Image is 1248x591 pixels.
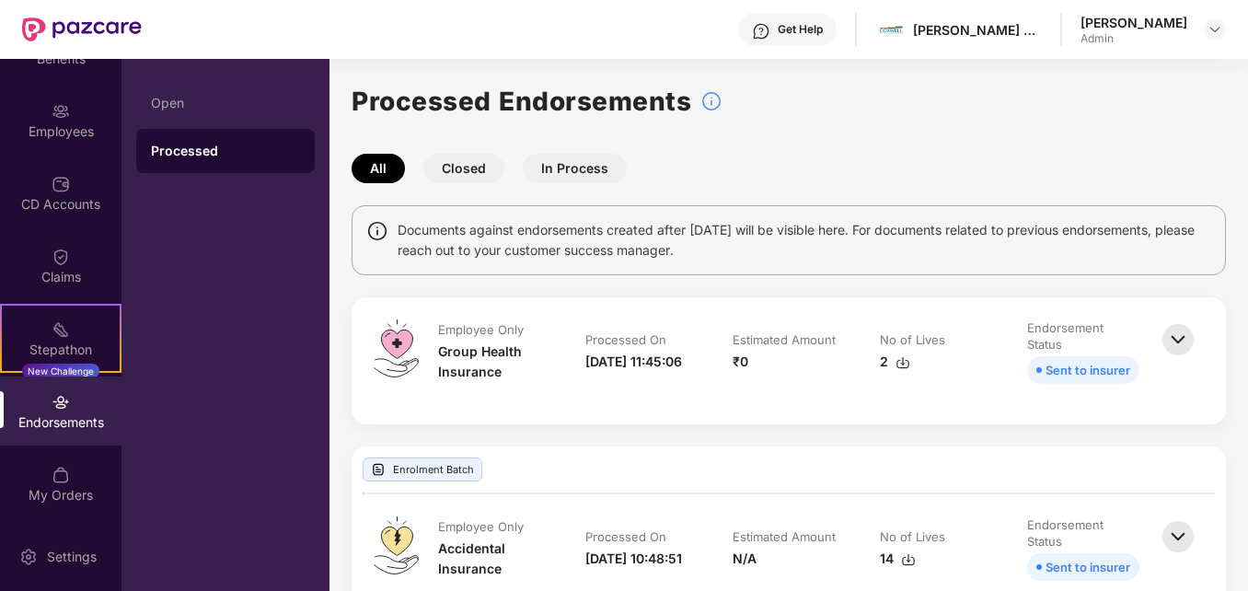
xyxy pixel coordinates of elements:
img: svg+xml;base64,PHN2ZyBpZD0iSGVscC0zMngzMiIgeG1sbnM9Imh0dHA6Ly93d3cudzMub3JnLzIwMDAvc3ZnIiB3aWR0aD... [752,22,770,41]
div: Employee Only [438,518,524,535]
div: Processed On [585,331,666,348]
div: ₹0 [733,352,748,372]
div: Group Health Insurance [438,342,549,382]
img: svg+xml;base64,PHN2ZyBpZD0iSW5mbyIgeG1sbnM9Imh0dHA6Ly93d3cudzMub3JnLzIwMDAvc3ZnIiB3aWR0aD0iMTQiIG... [366,220,388,242]
div: Sent to insurer [1046,360,1130,380]
img: svg+xml;base64,PHN2ZyBpZD0iRHJvcGRvd24tMzJ4MzIiIHhtbG5zPSJodHRwOi8vd3d3LnczLm9yZy8yMDAwL3N2ZyIgd2... [1208,22,1222,37]
img: svg+xml;base64,PHN2ZyBpZD0iQ2xhaW0iIHhtbG5zPSJodHRwOi8vd3d3LnczLm9yZy8yMDAwL3N2ZyIgd2lkdGg9IjIwIi... [52,248,70,266]
button: In Process [523,154,627,183]
img: svg+xml;base64,PHN2ZyBpZD0iQmFjay0zMngzMiIgeG1sbnM9Imh0dHA6Ly93d3cudzMub3JnLzIwMDAvc3ZnIiB3aWR0aD... [1158,516,1198,557]
div: Get Help [778,22,823,37]
div: New Challenge [22,364,99,378]
button: All [352,154,405,183]
span: Documents against endorsements created after [DATE] will be visible here. For documents related t... [398,220,1211,261]
img: svg+xml;base64,PHN2ZyBpZD0iSW5mb18tXzMyeDMyIiBkYXRhLW5hbWU9IkluZm8gLSAzMngzMiIgeG1sbnM9Imh0dHA6Ly... [700,90,722,112]
div: Estimated Amount [733,528,836,545]
div: [PERSON_NAME] GLOBAL PRIVATE LIMITED [913,21,1042,39]
div: No of Lives [880,528,945,545]
div: No of Lives [880,331,945,348]
img: svg+xml;base64,PHN2ZyBpZD0iTXlfT3JkZXJzIiBkYXRhLW5hbWU9Ik15IE9yZGVycyIgeG1sbnM9Imh0dHA6Ly93d3cudz... [52,466,70,484]
div: Sent to insurer [1046,557,1130,577]
div: Estimated Amount [733,331,836,348]
div: Settings [41,548,102,566]
img: svg+xml;base64,PHN2ZyBpZD0iU2V0dGluZy0yMHgyMCIgeG1sbnM9Imh0dHA6Ly93d3cudzMub3JnLzIwMDAvc3ZnIiB3aW... [19,548,38,566]
img: svg+xml;base64,PHN2ZyB4bWxucz0iaHR0cDovL3d3dy53My5vcmcvMjAwMC9zdmciIHdpZHRoPSIyMSIgaGVpZ2h0PSIyMC... [52,320,70,339]
img: svg+xml;base64,PHN2ZyBpZD0iQ0RfQWNjb3VudHMiIGRhdGEtbmFtZT0iQ0QgQWNjb3VudHMiIHhtbG5zPSJodHRwOi8vd3... [52,175,70,193]
img: svg+xml;base64,PHN2ZyBpZD0iRG93bmxvYWQtMzJ4MzIiIHhtbG5zPSJodHRwOi8vd3d3LnczLm9yZy8yMDAwL3N2ZyIgd2... [901,552,916,567]
div: Stepathon [2,341,120,359]
img: download.jpg [878,17,905,43]
div: N/A [733,549,757,569]
div: Enrolment Batch [363,458,482,481]
div: Endorsement Status [1027,319,1136,353]
img: svg+xml;base64,PHN2ZyB4bWxucz0iaHR0cDovL3d3dy53My5vcmcvMjAwMC9zdmciIHdpZHRoPSI0OS4zMiIgaGVpZ2h0PS... [374,319,419,377]
div: [DATE] 10:48:51 [585,549,682,569]
button: Closed [423,154,504,183]
div: Endorsement Status [1027,516,1136,550]
div: [PERSON_NAME] [1080,14,1187,31]
img: svg+xml;base64,PHN2ZyBpZD0iVXBsb2FkX0xvZ3MiIGRhdGEtbmFtZT0iVXBsb2FkIExvZ3MiIHhtbG5zPSJodHRwOi8vd3... [371,462,386,477]
img: svg+xml;base64,PHN2ZyBpZD0iRW5kb3JzZW1lbnRzIiB4bWxucz0iaHR0cDovL3d3dy53My5vcmcvMjAwMC9zdmciIHdpZH... [52,393,70,411]
img: New Pazcare Logo [22,17,142,41]
div: Open [151,96,300,110]
div: Accidental Insurance [438,539,549,579]
img: svg+xml;base64,PHN2ZyB4bWxucz0iaHR0cDovL3d3dy53My5vcmcvMjAwMC9zdmciIHdpZHRoPSI0OS4zMiIgaGVpZ2h0PS... [374,516,419,574]
div: Processed [151,142,300,160]
div: Processed On [585,528,666,545]
div: Admin [1080,31,1187,46]
img: svg+xml;base64,PHN2ZyBpZD0iRG93bmxvYWQtMzJ4MzIiIHhtbG5zPSJodHRwOi8vd3d3LnczLm9yZy8yMDAwL3N2ZyIgd2... [896,355,910,370]
img: svg+xml;base64,PHN2ZyBpZD0iRW1wbG95ZWVzIiB4bWxucz0iaHR0cDovL3d3dy53My5vcmcvMjAwMC9zdmciIHdpZHRoPS... [52,102,70,121]
div: 2 [880,352,910,372]
h1: Processed Endorsements [352,81,691,122]
div: Employee Only [438,321,524,338]
div: 14 [880,549,916,569]
div: [DATE] 11:45:06 [585,352,682,372]
img: svg+xml;base64,PHN2ZyBpZD0iQmFjay0zMngzMiIgeG1sbnM9Imh0dHA6Ly93d3cudzMub3JnLzIwMDAvc3ZnIiB3aWR0aD... [1158,319,1198,360]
